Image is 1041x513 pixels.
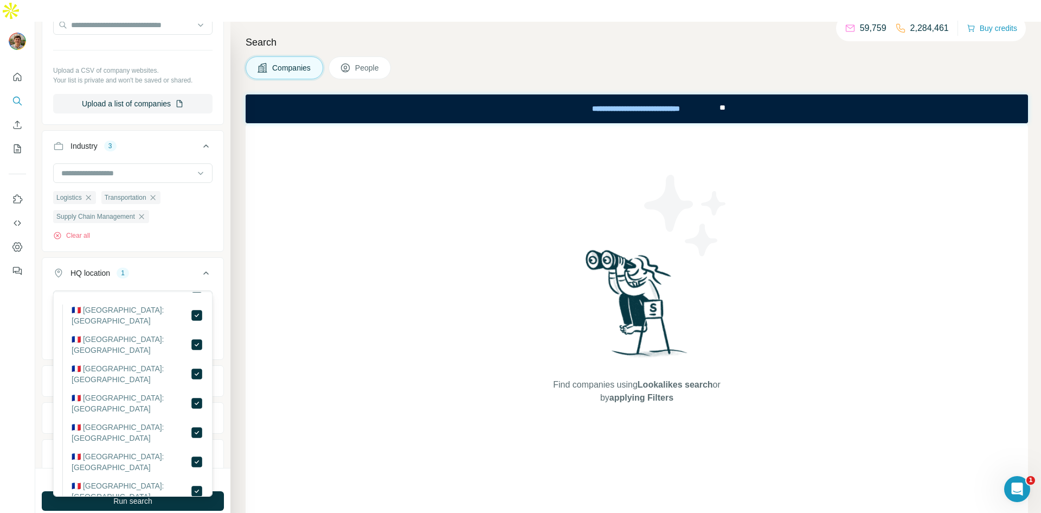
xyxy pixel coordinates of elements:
[42,368,223,394] button: Annual revenue ($)
[967,21,1017,36] button: Buy credits
[42,133,223,163] button: Industry3
[105,193,146,202] span: Transportation
[42,442,223,468] button: Technologies
[609,393,673,402] span: applying Filters
[9,213,26,233] button: Use Surfe API
[42,260,223,290] button: HQ location1
[53,94,213,113] button: Upload a list of companies
[56,212,135,221] span: Supply Chain Management
[53,231,90,240] button: Clear all
[581,247,693,368] img: Surfe Illustration - Woman searching with binoculars
[104,141,117,151] div: 3
[72,422,190,444] label: 🇫🇷 [GEOGRAPHIC_DATA]: [GEOGRAPHIC_DATA]
[70,268,110,278] div: HQ location
[860,22,886,35] p: 59,759
[1026,476,1035,485] span: 1
[53,66,213,75] p: Upload a CSV of company websites.
[355,62,380,73] span: People
[9,237,26,257] button: Dashboard
[1004,476,1030,502] iframe: Intercom live chat
[9,33,26,50] img: Avatar
[42,405,223,431] button: Employees (size)
[272,62,312,73] span: Companies
[117,268,129,278] div: 1
[910,22,949,35] p: 2,284,461
[9,67,26,87] button: Quick start
[72,305,190,326] label: 🇫🇷 [GEOGRAPHIC_DATA]: [GEOGRAPHIC_DATA]
[246,94,1028,123] iframe: Banner
[72,363,190,385] label: 🇫🇷 [GEOGRAPHIC_DATA]: [GEOGRAPHIC_DATA]
[113,496,152,506] span: Run search
[9,115,26,135] button: Enrich CSV
[9,139,26,159] button: My lists
[72,392,190,414] label: 🇫🇷 [GEOGRAPHIC_DATA]: [GEOGRAPHIC_DATA]
[53,75,213,85] p: Your list is private and won't be saved or shared.
[246,35,1028,50] h4: Search
[72,480,190,502] label: 🇫🇷 [GEOGRAPHIC_DATA]: [GEOGRAPHIC_DATA]
[9,189,26,209] button: Use Surfe on LinkedIn
[72,451,190,473] label: 🇫🇷 [GEOGRAPHIC_DATA]: [GEOGRAPHIC_DATA]
[9,261,26,281] button: Feedback
[70,141,98,151] div: Industry
[637,167,735,264] img: Surfe Illustration - Stars
[72,334,190,356] label: 🇫🇷 [GEOGRAPHIC_DATA]: [GEOGRAPHIC_DATA]
[638,380,713,389] span: Lookalikes search
[56,193,82,202] span: Logistics
[9,91,26,111] button: Search
[42,491,224,511] button: Run search
[550,378,723,404] span: Find companies using or by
